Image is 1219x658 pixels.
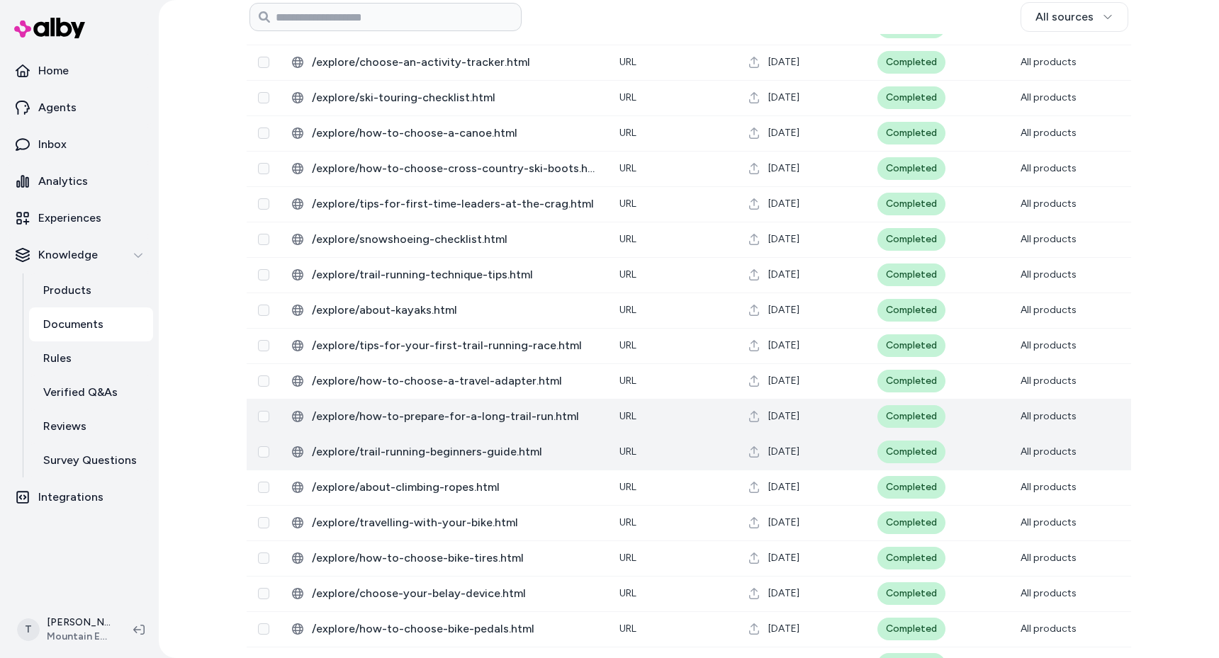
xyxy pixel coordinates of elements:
[292,195,597,212] div: /explore/tips-for-first-time-leaders-at-the-crag.html
[1021,481,1077,493] span: All products
[6,54,153,88] a: Home
[877,618,945,640] div: Completed
[1021,91,1077,103] span: All products
[619,446,636,458] span: URL
[1021,587,1077,599] span: All products
[768,268,799,282] span: [DATE]
[312,160,597,177] span: /explore/how-to-choose-cross-country-ski-boots.html
[1021,375,1077,387] span: All products
[312,125,597,142] span: /explore/how-to-choose-a-canoe.html
[258,92,269,103] button: Select row
[877,228,945,251] div: Completed
[619,516,636,528] span: URL
[29,341,153,375] a: Rules
[29,307,153,341] a: Documents
[29,273,153,307] a: Products
[29,409,153,443] a: Reviews
[1021,552,1077,564] span: All products
[292,550,597,567] div: /explore/how-to-choose-bike-tires.html
[619,339,636,351] span: URL
[312,231,597,248] span: /explore/snowshoeing-checklist.html
[877,511,945,534] div: Completed
[43,282,91,299] p: Products
[1021,339,1077,351] span: All products
[6,201,153,235] a: Experiences
[312,620,597,637] span: /explore/how-to-choose-bike-pedals.html
[877,547,945,569] div: Completed
[38,62,69,79] p: Home
[1021,410,1077,422] span: All products
[292,337,597,354] div: /explore/tips-for-your-first-trail-running-race.html
[768,91,799,105] span: [DATE]
[619,410,636,422] span: URL
[292,408,597,425] div: /explore/how-to-prepare-for-a-long-trail-run.html
[619,198,636,210] span: URL
[619,268,636,280] span: URL
[312,195,597,212] span: /explore/tips-for-first-time-leaders-at-the-crag.html
[877,582,945,605] div: Completed
[1021,56,1077,68] span: All products
[619,304,636,316] span: URL
[619,587,636,599] span: URL
[17,618,40,641] span: T
[258,552,269,564] button: Select row
[6,480,153,514] a: Integrations
[292,54,597,71] div: /explore/choose-an-activity-tracker.html
[9,607,122,652] button: T[PERSON_NAME]Mountain Equipment Company
[312,337,597,354] span: /explore/tips-for-your-first-trail-running-race.html
[292,373,597,390] div: /explore/how-to-choose-a-travel-adapter.html
[38,99,77,116] p: Agents
[1035,8,1094,25] span: All sources
[38,246,98,263] p: Knowledge
[768,303,799,317] span: [DATE]
[1021,2,1128,32] button: All sources
[43,384,118,401] p: Verified Q&As
[47,630,111,644] span: Mountain Equipment Company
[38,210,101,227] p: Experiences
[312,266,597,283] span: /explore/trail-running-technique-tips.html
[619,162,636,174] span: URL
[312,550,597,567] span: /explore/how-to-choose-bike-tires.html
[877,157,945,180] div: Completed
[29,443,153,477] a: Survey Questions
[258,482,269,493] button: Select row
[1021,198,1077,210] span: All products
[292,620,597,637] div: /explore/how-to-choose-bike-pedals.html
[619,56,636,68] span: URL
[877,476,945,499] div: Completed
[877,263,945,286] div: Completed
[768,339,799,353] span: [DATE]
[768,551,799,565] span: [DATE]
[768,197,799,211] span: [DATE]
[877,441,945,463] div: Completed
[292,231,597,248] div: /explore/snowshoeing-checklist.html
[258,588,269,599] button: Select row
[258,198,269,210] button: Select row
[768,480,799,494] span: [DATE]
[768,445,799,459] span: [DATE]
[1021,233,1077,245] span: All products
[619,127,636,139] span: URL
[768,586,799,601] span: [DATE]
[6,238,153,272] button: Knowledge
[6,164,153,198] a: Analytics
[768,374,799,388] span: [DATE]
[292,479,597,496] div: /explore/about-climbing-ropes.html
[14,18,85,38] img: alby Logo
[619,91,636,103] span: URL
[768,161,799,176] span: [DATE]
[258,340,269,351] button: Select row
[43,418,86,435] p: Reviews
[877,299,945,322] div: Completed
[292,443,597,460] div: /explore/trail-running-beginners-guide.html
[312,585,597,602] span: /explore/choose-your-belay-device.html
[258,411,269,422] button: Select row
[292,266,597,283] div: /explore/trail-running-technique-tips.html
[1021,446,1077,458] span: All products
[877,86,945,109] div: Completed
[619,233,636,245] span: URL
[292,302,597,319] div: /explore/about-kayaks.html
[877,51,945,74] div: Completed
[43,452,137,469] p: Survey Questions
[258,127,269,139] button: Select row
